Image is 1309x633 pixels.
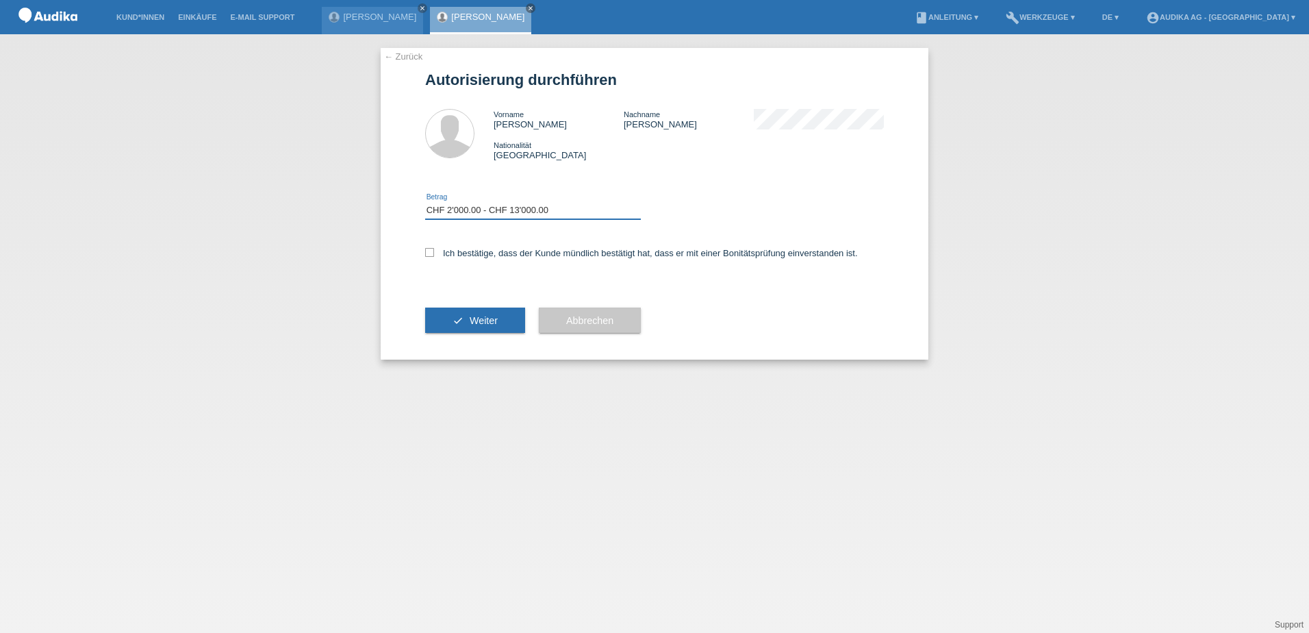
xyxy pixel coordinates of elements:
[425,308,525,334] button: check Weiter
[14,27,82,37] a: POS — MF Group
[418,3,427,13] a: close
[451,12,524,22] a: [PERSON_NAME]
[908,13,985,21] a: bookAnleitung ▾
[915,11,928,25] i: book
[419,5,426,12] i: close
[224,13,302,21] a: E-Mail Support
[425,71,884,88] h1: Autorisierung durchführen
[343,12,416,22] a: [PERSON_NAME]
[566,315,613,326] span: Abbrechen
[1275,620,1304,630] a: Support
[470,315,498,326] span: Weiter
[425,248,858,258] label: Ich bestätige, dass der Kunde mündlich bestätigt hat, dass er mit einer Bonitätsprüfung einversta...
[526,3,535,13] a: close
[494,141,531,149] span: Nationalität
[624,110,660,119] span: Nachname
[1006,11,1019,25] i: build
[384,51,422,62] a: ← Zurück
[624,109,754,129] div: [PERSON_NAME]
[999,13,1082,21] a: buildWerkzeuge ▾
[1139,13,1302,21] a: account_circleAudika AG - [GEOGRAPHIC_DATA] ▾
[494,140,624,160] div: [GEOGRAPHIC_DATA]
[494,110,524,119] span: Vorname
[1146,11,1160,25] i: account_circle
[539,308,641,334] button: Abbrechen
[453,315,463,326] i: check
[1095,13,1126,21] a: DE ▾
[494,109,624,129] div: [PERSON_NAME]
[527,5,534,12] i: close
[171,13,223,21] a: Einkäufe
[110,13,171,21] a: Kund*innen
